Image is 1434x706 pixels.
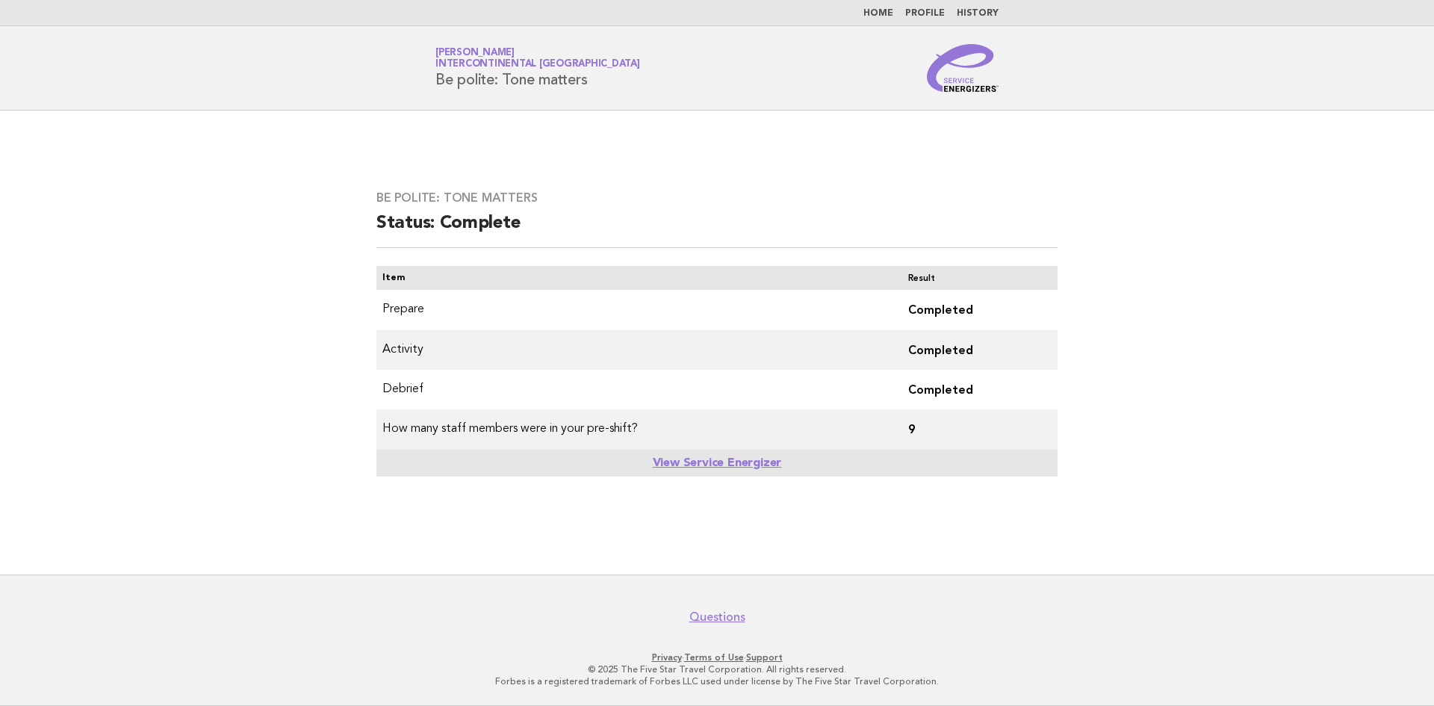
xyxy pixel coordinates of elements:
td: 9 [896,409,1058,449]
td: Activity [376,330,896,370]
p: · · [260,651,1174,663]
span: InterContinental [GEOGRAPHIC_DATA] [435,60,640,69]
p: Forbes is a registered trademark of Forbes LLC used under license by The Five Star Travel Corpora... [260,675,1174,687]
h3: Be polite: Tone matters [376,191,1058,205]
a: Privacy [652,652,682,663]
h2: Status: Complete [376,211,1058,248]
td: Completed [896,370,1058,409]
a: Support [746,652,783,663]
th: Result [896,266,1058,290]
th: Item [376,266,896,290]
a: [PERSON_NAME]InterContinental [GEOGRAPHIC_DATA] [435,48,640,69]
td: How many staff members were in your pre-shift? [376,409,896,449]
a: Questions [689,610,745,625]
a: Profile [905,9,945,18]
h1: Be polite: Tone matters [435,49,640,87]
td: Completed [896,330,1058,370]
td: Debrief [376,370,896,409]
a: Home [863,9,893,18]
td: Completed [896,290,1058,329]
p: © 2025 The Five Star Travel Corporation. All rights reserved. [260,663,1174,675]
a: History [957,9,999,18]
td: Prepare [376,290,896,329]
a: Terms of Use [684,652,744,663]
a: View Service Energizer [653,457,782,469]
img: Service Energizers [927,44,999,92]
